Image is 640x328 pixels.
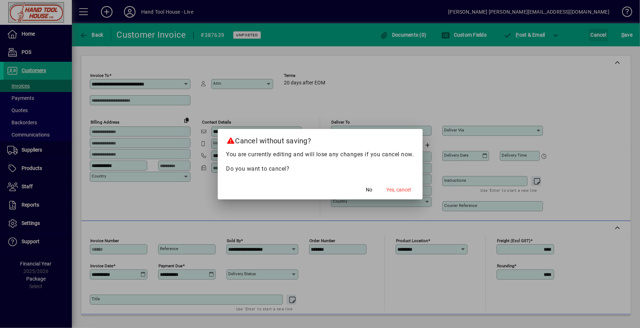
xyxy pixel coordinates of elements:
[358,184,381,197] button: No
[387,186,411,194] span: Yes, cancel
[366,186,373,194] span: No
[226,165,414,173] p: Do you want to cancel?
[218,129,423,150] h2: Cancel without saving?
[226,150,414,159] p: You are currently editing and will lose any changes if you cancel now.
[384,184,414,197] button: Yes, cancel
